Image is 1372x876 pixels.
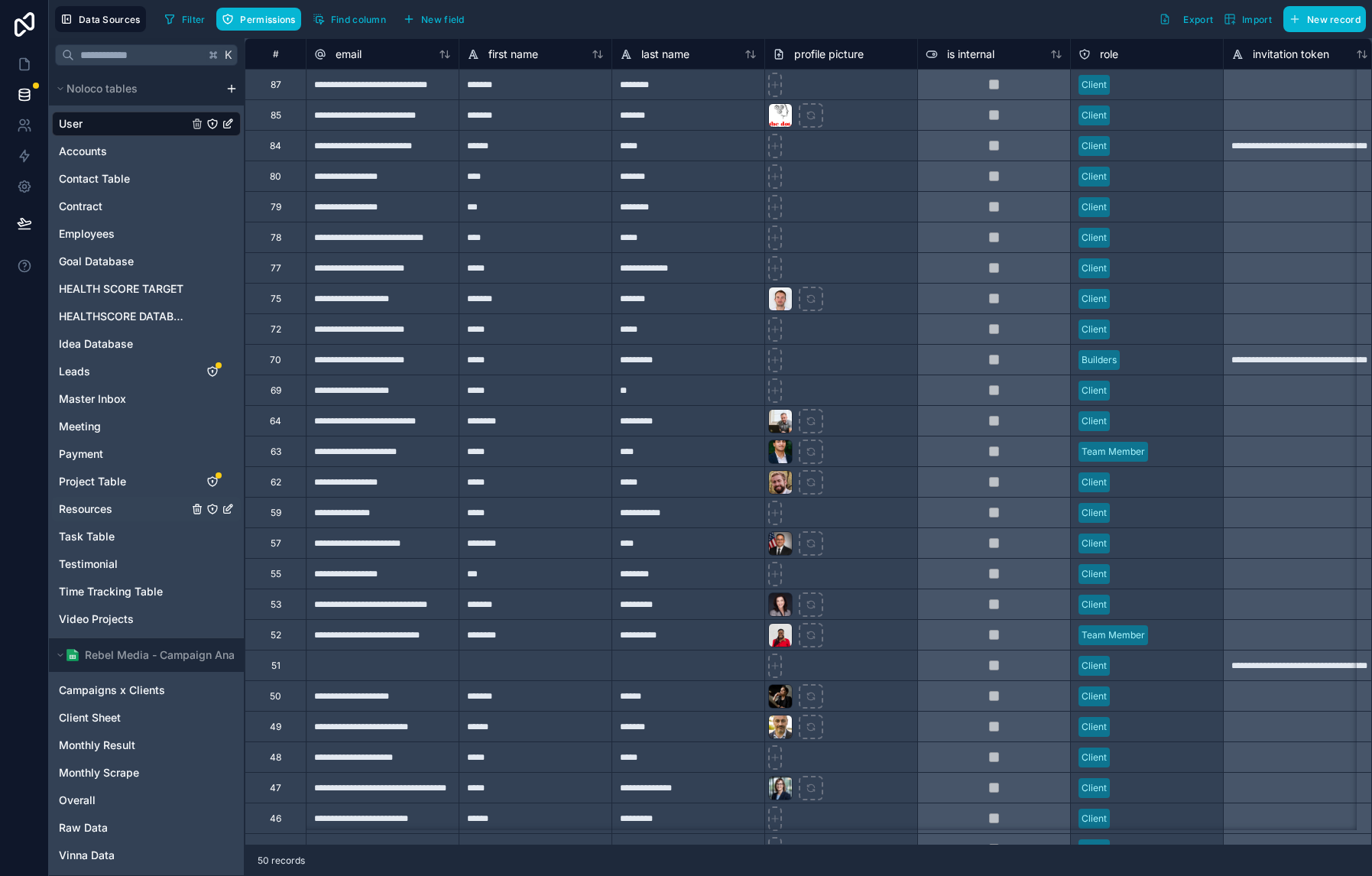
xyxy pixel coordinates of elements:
[270,354,281,366] div: 70
[307,8,391,31] button: Find column
[182,14,206,25] span: Filter
[794,47,864,62] span: profile picture
[55,6,146,32] button: Data Sources
[1242,14,1272,25] span: Import
[271,476,281,488] div: 62
[223,50,234,60] span: K
[1253,47,1329,62] span: invitation token
[1082,475,1107,489] div: Client
[1153,6,1218,32] button: Export
[488,47,538,62] span: first name
[1082,109,1107,122] div: Client
[271,599,281,611] div: 53
[271,384,281,397] div: 69
[216,8,300,31] button: Permissions
[1082,781,1107,795] div: Client
[1082,506,1107,520] div: Client
[270,751,281,764] div: 48
[1082,537,1107,550] div: Client
[947,47,994,62] span: is internal
[270,721,281,733] div: 49
[270,140,281,152] div: 84
[258,855,305,867] span: 50 records
[1082,384,1107,397] div: Client
[271,79,281,91] div: 87
[1082,200,1107,214] div: Client
[1082,231,1107,245] div: Client
[1082,842,1107,856] div: Client
[1082,292,1107,306] div: Client
[1082,751,1107,764] div: Client
[1082,628,1145,642] div: Team Member
[1307,14,1361,25] span: New record
[1082,323,1107,336] div: Client
[158,8,211,31] button: Filter
[271,537,281,550] div: 57
[1082,598,1107,612] div: Client
[271,446,281,458] div: 63
[1082,720,1107,734] div: Client
[641,47,689,62] span: last name
[1082,812,1107,826] div: Client
[421,14,465,25] span: New field
[1218,6,1277,32] button: Import
[1082,170,1107,183] div: Client
[1183,14,1213,25] span: Export
[270,843,281,855] div: 43
[1082,567,1107,581] div: Client
[1082,689,1107,703] div: Client
[79,14,141,25] span: Data Sources
[336,47,362,62] span: email
[1082,445,1145,459] div: Team Member
[270,782,281,794] div: 47
[271,293,281,305] div: 75
[271,232,281,244] div: 78
[1082,659,1107,673] div: Client
[271,323,281,336] div: 72
[257,48,294,60] div: #
[270,813,281,825] div: 46
[1082,78,1107,92] div: Client
[1100,47,1118,62] span: role
[271,109,281,122] div: 85
[271,201,281,213] div: 79
[1082,261,1107,275] div: Client
[1277,6,1366,32] a: New record
[271,660,281,672] div: 51
[331,14,386,25] span: Find column
[240,14,295,25] span: Permissions
[1283,6,1366,32] button: New record
[271,568,281,580] div: 55
[216,8,307,31] a: Permissions
[271,507,281,519] div: 59
[1082,414,1107,428] div: Client
[270,690,281,702] div: 50
[270,415,281,427] div: 64
[271,629,281,641] div: 52
[271,262,281,274] div: 77
[1082,353,1117,367] div: Builders
[270,170,281,183] div: 80
[397,8,470,31] button: New field
[1082,139,1107,153] div: Client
